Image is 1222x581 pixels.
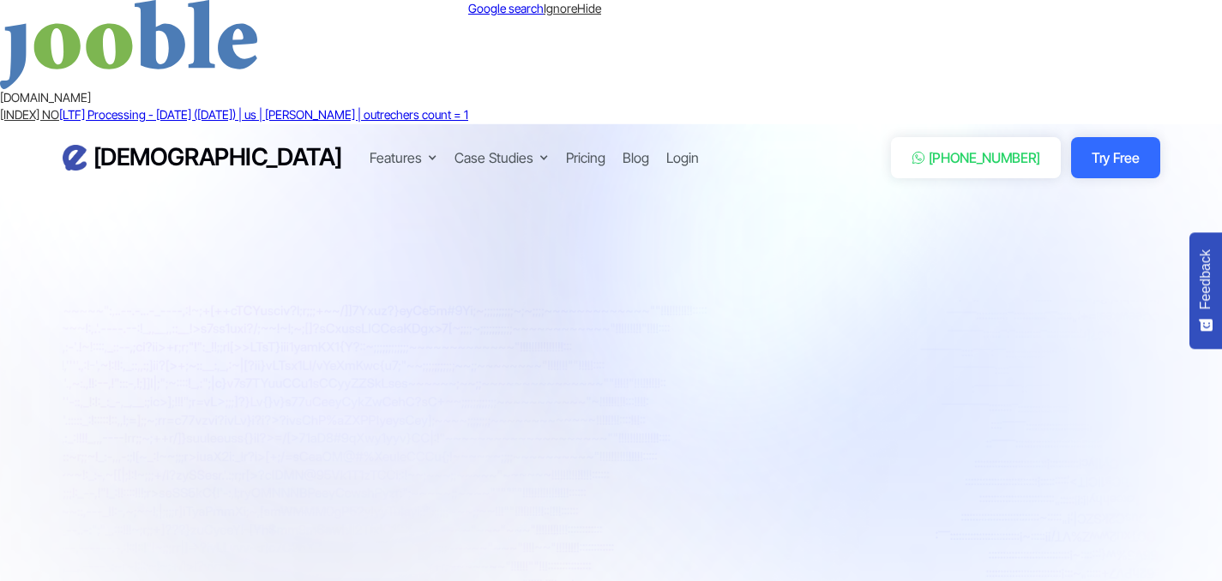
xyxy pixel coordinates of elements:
a: [PHONE_NUMBER] [891,137,1062,178]
h3: [DEMOGRAPHIC_DATA] [93,142,342,172]
a: [LTF] Processing - [DATE] ([DATE]) | us | [PERSON_NAME] | outrechers count = 1 [59,107,468,122]
a: Google search [468,1,544,15]
div: Features [370,147,437,168]
div: Features [370,147,422,168]
div: Case Studies [454,147,533,168]
a: Login [666,147,699,168]
div: [PHONE_NUMBER] [929,147,1041,168]
a: Try Free [1071,137,1159,178]
span: Feedback [1198,249,1213,309]
a: Pricing [566,147,605,168]
a: Ignore [544,1,577,15]
a: Blog [623,147,649,168]
a: Hide [577,1,601,15]
a: home [63,142,342,172]
div: Case Studies [454,147,549,168]
button: Feedback - Show survey [1189,232,1222,349]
